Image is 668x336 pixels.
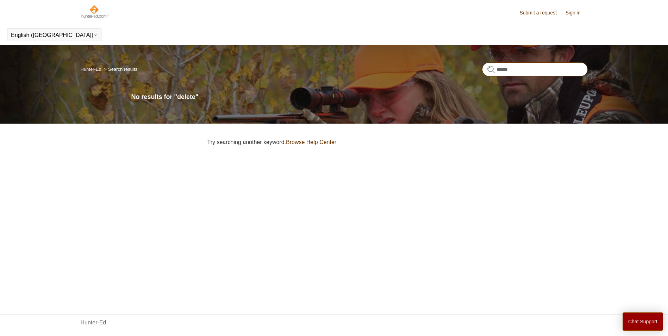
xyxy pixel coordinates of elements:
[286,139,336,145] a: Browse Help Center
[623,312,663,331] button: Chat Support
[81,67,101,72] a: Hunter-Ed
[482,62,588,76] input: Search
[81,318,106,327] a: Hunter-Ed
[519,9,564,17] a: Submit a request
[566,9,588,17] a: Sign in
[81,4,109,18] img: Hunter-Ed Help Center home page
[81,67,103,72] li: Hunter-Ed
[131,92,588,102] h1: No results for "delete"
[207,138,588,147] p: Try searching another keyword.
[11,32,98,38] button: English ([GEOGRAPHIC_DATA])
[102,67,137,72] li: Search results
